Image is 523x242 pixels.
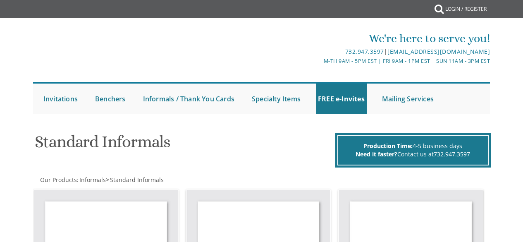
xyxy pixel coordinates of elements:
span: Informals [79,176,106,184]
a: Informals [79,176,106,184]
div: M-Th 9am - 5pm EST | Fri 9am - 1pm EST | Sun 11am - 3pm EST [186,57,490,65]
a: Benchers [93,84,128,114]
a: 732.947.3597 [345,48,384,55]
a: Standard Informals [109,176,164,184]
a: Mailing Services [380,84,436,114]
div: We're here to serve you! [186,30,490,47]
a: Informals / Thank You Cards [141,84,236,114]
a: Invitations [41,84,80,114]
div: 4-5 business days Contact us at [337,135,489,165]
span: > [106,176,164,184]
div: : [33,176,262,184]
span: Standard Informals [110,176,164,184]
div: | [186,47,490,57]
span: Production Time: [363,142,413,150]
a: Our Products [39,176,77,184]
a: 732.947.3597 [434,150,470,158]
a: [EMAIL_ADDRESS][DOMAIN_NAME] [387,48,490,55]
a: FREE e-Invites [316,84,367,114]
a: Specialty Items [250,84,303,114]
span: Need it faster? [356,150,397,158]
h1: Standard Informals [35,133,333,157]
